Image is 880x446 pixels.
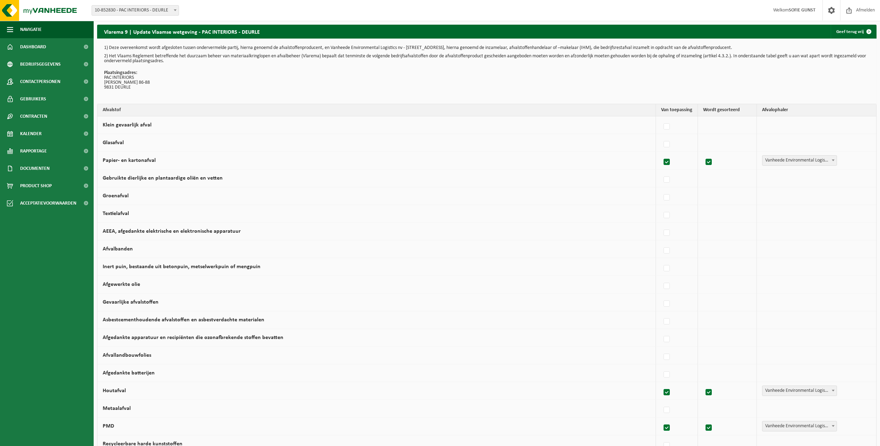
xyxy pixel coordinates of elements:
label: Klein gevaarlijk afval [103,122,152,128]
label: Houtafval [103,388,126,394]
h2: Vlarema 9 | Update Vlaamse wetgeving - PAC INTERIORS - DEURLE [97,25,267,38]
p: PAC INTERIORS [PERSON_NAME] 86-88 9831 DEURLE [104,71,870,90]
label: Inert puin, bestaande uit betonpuin, metselwerkpuin of mengpuin [103,264,260,270]
span: Kalender [20,125,42,142]
strong: SOFIE GUNST [789,8,815,13]
a: Geef terug vrij [831,25,876,39]
span: Dashboard [20,38,46,56]
span: Gebruikers [20,90,46,108]
span: Acceptatievoorwaarden [20,195,76,212]
label: PMD [103,423,114,429]
span: 10-852830 - PAC INTERIORS - DEURLE [92,5,179,16]
span: Product Shop [20,177,52,195]
span: Vanheede Environmental Logistics [762,386,837,396]
span: Vanheede Environmental Logistics [762,421,837,431]
label: Afgedankte batterijen [103,370,155,376]
span: Vanheede Environmental Logistics [762,421,837,431]
th: Afvalophaler [757,104,876,116]
label: Gevaarlijke afvalstoffen [103,299,159,305]
span: Vanheede Environmental Logistics [762,156,837,165]
th: Van toepassing [656,104,698,116]
th: Wordt gesorteerd [698,104,757,116]
label: Glasafval [103,140,124,146]
strong: Plaatsingsadres: [104,70,137,75]
label: Textielafval [103,211,129,216]
span: Contracten [20,108,47,125]
label: Afvalbanden [103,246,133,252]
span: Navigatie [20,21,42,38]
span: Documenten [20,160,50,177]
span: Contactpersonen [20,73,60,90]
th: Afvalstof [97,104,656,116]
label: Papier- en kartonafval [103,158,156,163]
span: 10-852830 - PAC INTERIORS - DEURLE [92,6,179,15]
label: Afgewerkte olie [103,282,140,287]
label: Gebruikte dierlijke en plantaardige oliën en vetten [103,175,223,181]
span: Rapportage [20,142,47,160]
span: Vanheede Environmental Logistics [762,386,837,396]
label: Metaalafval [103,406,131,411]
span: Vanheede Environmental Logistics [762,155,837,166]
label: Asbestcementhoudende afvalstoffen en asbestverdachte materialen [103,317,264,323]
label: Afvallandbouwfolies [103,353,151,358]
p: 1) Deze overeenkomst wordt afgesloten tussen ondervermelde partij, hierna genoemd de afvalstoffen... [104,46,870,50]
label: Afgedankte apparatuur en recipiënten die ozonafbrekende stoffen bevatten [103,335,283,340]
p: 2) Het Vlaams Reglement betreffende het duurzaam beheer van materiaalkringlopen en afvalbeheer (V... [104,54,870,64]
span: Bedrijfsgegevens [20,56,61,73]
label: Groenafval [103,193,129,199]
label: AEEA, afgedankte elektrische en elektronische apparatuur [103,229,241,234]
